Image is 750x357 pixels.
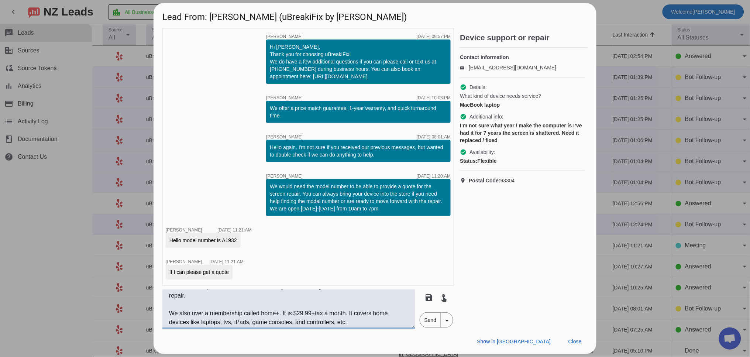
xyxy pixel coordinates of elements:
[460,66,469,69] mat-icon: email
[460,54,585,61] h4: Contact information
[417,174,451,178] div: [DATE] 11:20:AM
[460,122,585,144] div: I’m not sure what year / make the computer is I’ve had it for 7 years the screen is shattered. Ne...
[270,104,447,119] div: We offer a price match guarantee, 1-year warranty, and quick turnaround time.​
[217,228,251,232] div: [DATE] 11:21:AM
[460,101,585,109] div: MacBook laptop
[270,43,447,80] div: Hi [PERSON_NAME], Thank you for choosing uBreakiFix! We do have a few additional questions if you...
[166,259,202,264] span: [PERSON_NAME]
[166,227,202,233] span: [PERSON_NAME]
[469,148,495,156] span: Availability:
[210,260,244,264] div: [DATE] 11:21:AM
[417,96,451,100] div: [DATE] 10:03:PM
[154,3,596,28] h1: Lead From: [PERSON_NAME] (uBreakiFix by [PERSON_NAME])
[417,34,451,39] div: [DATE] 09:57:PM
[460,34,588,41] h2: Device support or repair
[169,268,229,276] div: If I can please get a quote
[460,92,541,100] span: What kind of device needs service?
[420,313,441,327] span: Send
[562,335,588,348] button: Close
[417,135,451,139] div: [DATE] 08:01:AM
[469,113,503,120] span: Additional info:
[460,84,467,90] mat-icon: check_circle
[270,144,447,158] div: Hello again. I'm not sure if you received our previous messages, but wanted to double check if we...
[469,65,556,71] a: [EMAIL_ADDRESS][DOMAIN_NAME]
[270,183,447,212] div: We would need the model number to be able to provide a quote for the screen repair. You can alway...
[471,335,557,348] button: Show in [GEOGRAPHIC_DATA]
[266,34,303,39] span: [PERSON_NAME]
[266,174,303,178] span: [PERSON_NAME]
[266,96,303,100] span: [PERSON_NAME]
[440,293,448,302] mat-icon: touch_app
[460,113,467,120] mat-icon: check_circle
[568,339,582,344] span: Close
[425,293,434,302] mat-icon: save
[477,339,551,344] span: Show in [GEOGRAPHIC_DATA]
[460,178,469,183] mat-icon: location_on
[443,316,451,325] mat-icon: arrow_drop_down
[460,158,477,164] strong: Status:
[460,157,585,165] div: Flexible
[469,178,500,183] strong: Postal Code:
[469,83,487,91] span: Details:
[169,237,237,244] div: Hello model number is A1932
[469,177,515,184] span: 93304
[460,149,467,155] mat-icon: check_circle
[266,135,303,139] span: [PERSON_NAME]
